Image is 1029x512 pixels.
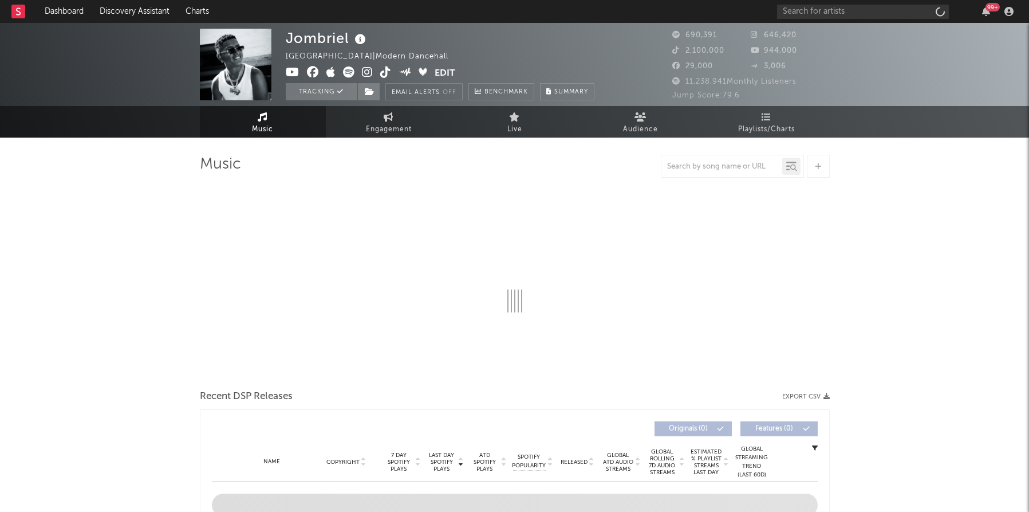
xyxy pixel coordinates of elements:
[738,123,795,136] span: Playlists/Charts
[286,29,369,48] div: Jombriel
[578,106,704,138] a: Audience
[602,452,634,472] span: Global ATD Audio Streams
[672,47,724,54] span: 2,100,000
[623,123,658,136] span: Audience
[751,47,797,54] span: 944,000
[507,123,522,136] span: Live
[748,425,801,432] span: Features ( 0 )
[646,448,678,476] span: Global Rolling 7D Audio Streams
[561,459,588,466] span: Released
[512,453,546,470] span: Spotify Popularity
[326,106,452,138] a: Engagement
[200,390,293,404] span: Recent DSP Releases
[704,106,830,138] a: Playlists/Charts
[735,445,769,479] div: Global Streaming Trend (Last 60D)
[427,452,457,472] span: Last Day Spotify Plays
[443,89,456,96] em: Off
[777,5,949,19] input: Search for artists
[554,89,588,95] span: Summary
[286,50,462,64] div: [GEOGRAPHIC_DATA] | Modern Dancehall
[540,83,594,100] button: Summary
[661,162,782,171] input: Search by song name or URL
[235,458,310,466] div: Name
[385,83,463,100] button: Email AlertsOff
[252,123,273,136] span: Music
[435,67,455,81] button: Edit
[672,78,797,85] span: 11,238,941 Monthly Listeners
[672,62,713,70] span: 29,000
[662,425,715,432] span: Originals ( 0 )
[484,85,528,99] span: Benchmark
[672,32,717,39] span: 690,391
[782,393,830,400] button: Export CSV
[200,106,326,138] a: Music
[982,7,990,16] button: 99+
[366,123,412,136] span: Engagement
[751,62,786,70] span: 3,006
[468,83,534,100] a: Benchmark
[326,459,360,466] span: Copyright
[286,83,357,100] button: Tracking
[452,106,578,138] a: Live
[691,448,722,476] span: Estimated % Playlist Streams Last Day
[740,421,818,436] button: Features(0)
[985,3,1000,11] div: 99 +
[655,421,732,436] button: Originals(0)
[672,92,740,99] span: Jump Score: 79.6
[751,32,797,39] span: 646,420
[384,452,414,472] span: 7 Day Spotify Plays
[470,452,500,472] span: ATD Spotify Plays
